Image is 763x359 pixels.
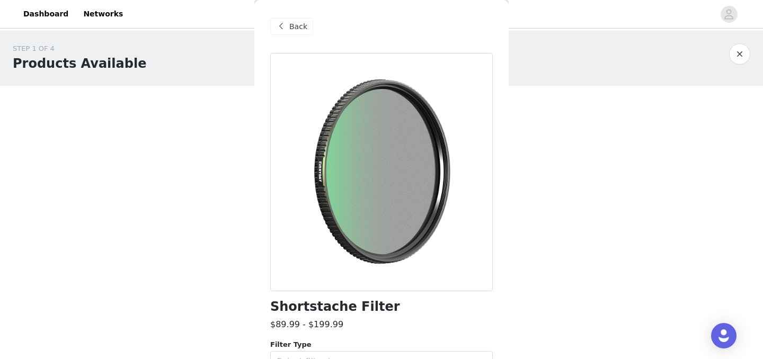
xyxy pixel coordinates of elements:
a: Dashboard [17,2,75,26]
div: Open Intercom Messenger [711,323,737,348]
span: Back [289,21,307,32]
div: STEP 1 OF 4 [13,43,146,54]
a: Networks [77,2,129,26]
div: avatar [724,6,734,23]
h3: $89.99 - $199.99 [270,318,343,331]
h1: Products Available [13,54,146,73]
h1: Shortstache Filter [270,300,400,314]
div: Filter Type [270,339,493,350]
